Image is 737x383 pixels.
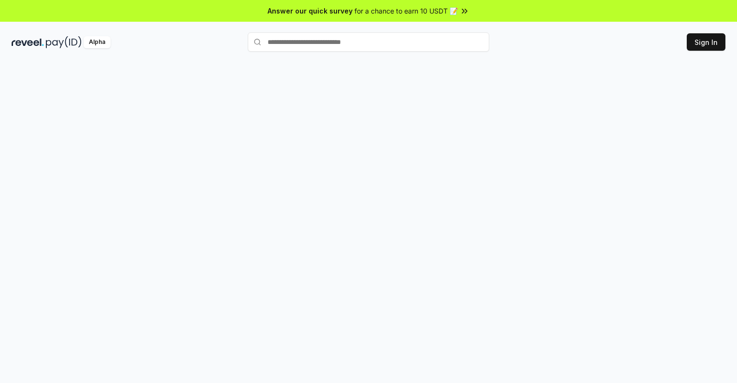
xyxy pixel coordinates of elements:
[354,6,458,16] span: for a chance to earn 10 USDT 📝
[46,36,82,48] img: pay_id
[12,36,44,48] img: reveel_dark
[687,33,725,51] button: Sign In
[268,6,353,16] span: Answer our quick survey
[84,36,111,48] div: Alpha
